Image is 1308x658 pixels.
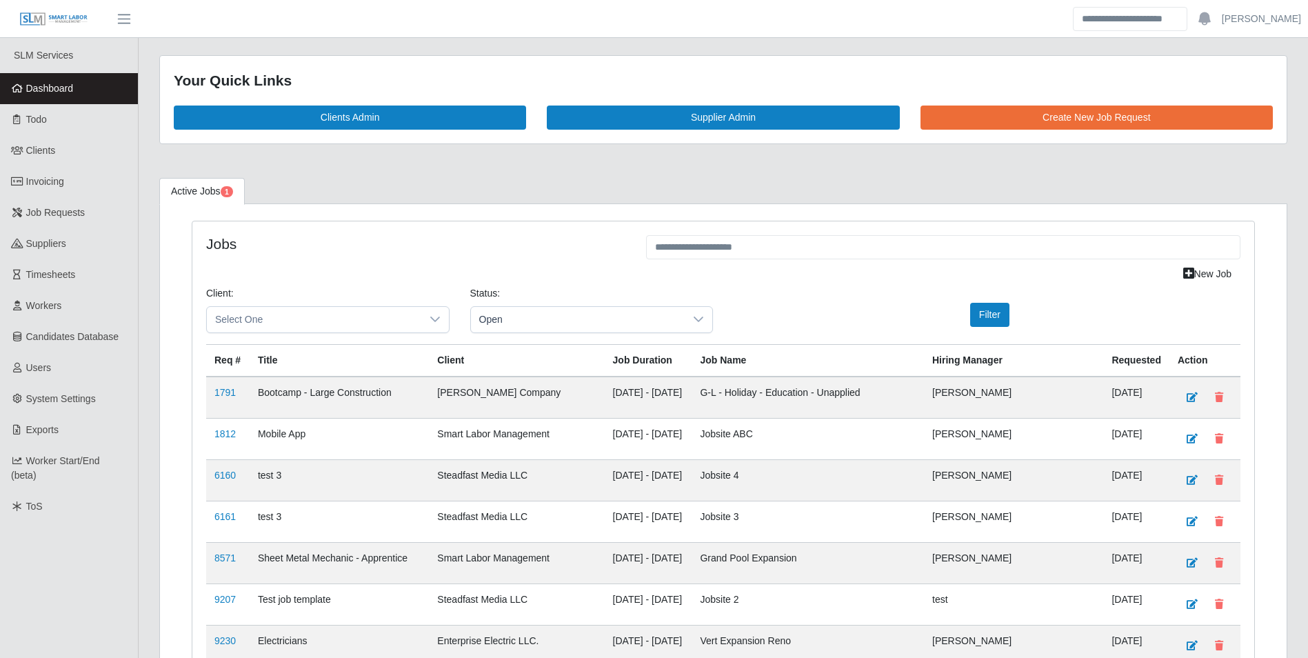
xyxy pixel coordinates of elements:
td: [DATE] - [DATE] [605,459,692,501]
th: Job Duration [605,344,692,377]
th: Req # [206,344,250,377]
th: Client [429,344,604,377]
span: Dashboard [26,83,74,94]
td: [DATE] - [DATE] [605,584,692,625]
td: Jobsite 4 [692,459,924,501]
td: Steadfast Media LLC [429,501,604,542]
td: [PERSON_NAME] [924,377,1103,419]
td: [DATE] [1103,542,1169,584]
a: 1791 [214,387,236,398]
span: Todo [26,114,47,125]
td: [DATE] [1103,418,1169,459]
span: Worker Start/End (beta) [11,455,100,481]
a: 6160 [214,470,236,481]
a: 9230 [214,635,236,646]
td: [DATE] - [DATE] [605,501,692,542]
td: G-L - Holiday - Education - Unapplied [692,377,924,419]
a: Create New Job Request [920,106,1273,130]
button: Filter [970,303,1009,327]
td: [PERSON_NAME] [924,459,1103,501]
td: test 3 [250,501,429,542]
span: Invoicing [26,176,64,187]
span: Workers [26,300,62,311]
a: Active Jobs [159,178,245,205]
td: Grand Pool Expansion [692,542,924,584]
div: Your Quick Links [174,70,1273,92]
a: Supplier Admin [547,106,899,130]
span: Users [26,362,52,373]
th: Title [250,344,429,377]
a: 8571 [214,552,236,564]
td: test [924,584,1103,625]
a: New Job [1174,262,1240,286]
td: [PERSON_NAME] [924,418,1103,459]
td: Jobsite ABC [692,418,924,459]
td: [DATE] [1103,501,1169,542]
a: [PERSON_NAME] [1222,12,1301,26]
input: Search [1073,7,1187,31]
span: System Settings [26,393,96,404]
label: Status: [470,286,501,301]
span: Job Requests [26,207,85,218]
td: Sheet Metal Mechanic - Apprentice [250,542,429,584]
td: [DATE] [1103,459,1169,501]
td: Smart Labor Management [429,542,604,584]
th: Hiring Manager [924,344,1103,377]
span: Clients [26,145,56,156]
span: Open [471,307,685,332]
th: Requested [1103,344,1169,377]
td: [DATE] [1103,584,1169,625]
td: [PERSON_NAME] Company [429,377,604,419]
td: [DATE] - [DATE] [605,418,692,459]
td: test 3 [250,459,429,501]
td: [DATE] - [DATE] [605,377,692,419]
h4: Jobs [206,235,625,252]
th: Job Name [692,344,924,377]
span: Timesheets [26,269,76,280]
td: Mobile App [250,418,429,459]
td: Bootcamp - Large Construction [250,377,429,419]
span: ToS [26,501,43,512]
td: Test job template [250,584,429,625]
td: Steadfast Media LLC [429,459,604,501]
td: Steadfast Media LLC [429,584,604,625]
a: 1812 [214,428,236,439]
td: [PERSON_NAME] [924,501,1103,542]
td: [DATE] - [DATE] [605,542,692,584]
td: Jobsite 2 [692,584,924,625]
td: [PERSON_NAME] [924,542,1103,584]
span: Candidates Database [26,331,119,342]
label: Client: [206,286,234,301]
span: Suppliers [26,238,66,249]
span: Exports [26,424,59,435]
a: 9207 [214,594,236,605]
span: SLM Services [14,50,73,61]
th: Action [1169,344,1240,377]
span: Select One [207,307,421,332]
td: Jobsite 3 [692,501,924,542]
a: Clients Admin [174,106,526,130]
img: SLM Logo [19,12,88,27]
td: [DATE] [1103,377,1169,419]
span: Pending Jobs [221,186,233,197]
td: Smart Labor Management [429,418,604,459]
a: 6161 [214,511,236,522]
